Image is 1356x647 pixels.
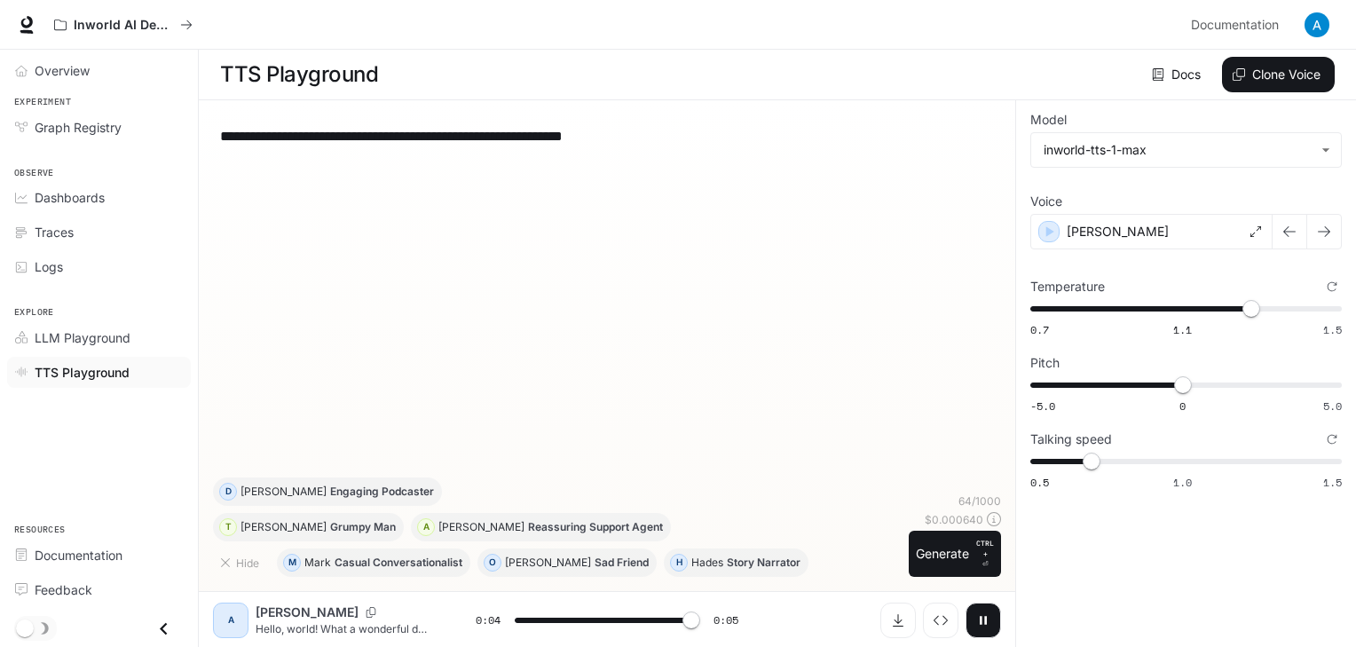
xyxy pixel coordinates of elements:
[411,513,671,541] button: A[PERSON_NAME]Reassuring Support Agent
[35,188,105,207] span: Dashboards
[671,548,687,577] div: H
[909,531,1001,577] button: GenerateCTRL +⏎
[240,486,327,497] p: [PERSON_NAME]
[1173,322,1192,337] span: 1.1
[220,477,236,506] div: D
[35,118,122,137] span: Graph Registry
[1030,433,1112,446] p: Talking speed
[505,557,591,568] p: [PERSON_NAME]
[1030,280,1105,293] p: Temperature
[304,557,331,568] p: Mark
[35,61,90,80] span: Overview
[958,493,1001,509] p: 64 / 1000
[1030,195,1062,208] p: Voice
[476,611,501,629] span: 0:04
[330,486,434,497] p: Engaging Podcaster
[277,548,470,577] button: MMarkCasual Conversationalist
[7,182,191,213] a: Dashboards
[335,557,462,568] p: Casual Conversationalist
[976,538,994,559] p: CTRL +
[144,611,184,647] button: Close drawer
[256,604,359,621] p: [PERSON_NAME]
[284,548,300,577] div: M
[7,55,191,86] a: Overview
[1173,475,1192,490] span: 1.0
[1322,277,1342,296] button: Reset to default
[1179,398,1186,414] span: 0
[528,522,663,533] p: Reassuring Support Agent
[1030,114,1067,126] p: Model
[213,477,442,506] button: D[PERSON_NAME]Engaging Podcaster
[727,557,800,568] p: Story Narrator
[35,223,74,241] span: Traces
[1323,322,1342,337] span: 1.5
[1067,223,1169,241] p: [PERSON_NAME]
[477,548,657,577] button: O[PERSON_NAME]Sad Friend
[1030,475,1049,490] span: 0.5
[359,607,383,618] button: Copy Voice ID
[1044,141,1313,159] div: inworld-tts-1-max
[485,548,501,577] div: O
[213,513,404,541] button: T[PERSON_NAME]Grumpy Man
[1030,398,1055,414] span: -5.0
[35,257,63,276] span: Logs
[1323,398,1342,414] span: 5.0
[240,522,327,533] p: [PERSON_NAME]
[46,7,201,43] button: All workspaces
[220,513,236,541] div: T
[923,603,958,638] button: Inspect
[976,538,994,570] p: ⏎
[7,251,191,282] a: Logs
[1191,14,1279,36] span: Documentation
[664,548,808,577] button: HHadesStory Narrator
[16,618,34,637] span: Dark mode toggle
[217,606,245,635] div: A
[35,580,92,599] span: Feedback
[595,557,649,568] p: Sad Friend
[35,363,130,382] span: TTS Playground
[925,512,983,527] p: $ 0.000640
[691,557,723,568] p: Hades
[74,18,173,33] p: Inworld AI Demos
[7,322,191,353] a: LLM Playground
[35,328,130,347] span: LLM Playground
[880,603,916,638] button: Download audio
[1322,430,1342,449] button: Reset to default
[7,357,191,388] a: TTS Playground
[7,574,191,605] a: Feedback
[256,621,433,636] p: Hello, world! What a wonderful day to be a text-to-speech model!
[7,112,191,143] a: Graph Registry
[1305,12,1329,37] img: User avatar
[1030,357,1060,369] p: Pitch
[330,522,396,533] p: Grumpy Man
[418,513,434,541] div: A
[438,522,524,533] p: [PERSON_NAME]
[713,611,738,629] span: 0:05
[1184,7,1292,43] a: Documentation
[1323,475,1342,490] span: 1.5
[220,57,378,92] h1: TTS Playground
[35,546,122,564] span: Documentation
[1030,322,1049,337] span: 0.7
[1299,7,1335,43] button: User avatar
[1222,57,1335,92] button: Clone Voice
[213,548,270,577] button: Hide
[1148,57,1208,92] a: Docs
[1031,133,1341,167] div: inworld-tts-1-max
[7,540,191,571] a: Documentation
[7,217,191,248] a: Traces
